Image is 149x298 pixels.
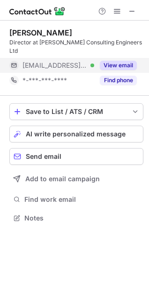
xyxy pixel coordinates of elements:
[22,61,87,70] span: [EMAIL_ADDRESS][DOMAIN_NAME]
[9,28,72,37] div: [PERSON_NAME]
[100,61,137,70] button: Reveal Button
[9,212,143,225] button: Notes
[9,193,143,206] button: Find work email
[26,130,126,138] span: AI write personalized message
[26,153,61,160] span: Send email
[9,126,143,142] button: AI write personalized message
[24,214,140,222] span: Notes
[24,195,140,204] span: Find work email
[100,76,137,85] button: Reveal Button
[9,103,143,120] button: save-profile-one-click
[26,108,127,115] div: Save to List / ATS / CRM
[9,170,143,187] button: Add to email campaign
[9,38,143,55] div: Director at [PERSON_NAME] Consulting Engineers Ltd
[25,175,100,183] span: Add to email campaign
[9,6,66,17] img: ContactOut v5.3.10
[9,148,143,165] button: Send email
